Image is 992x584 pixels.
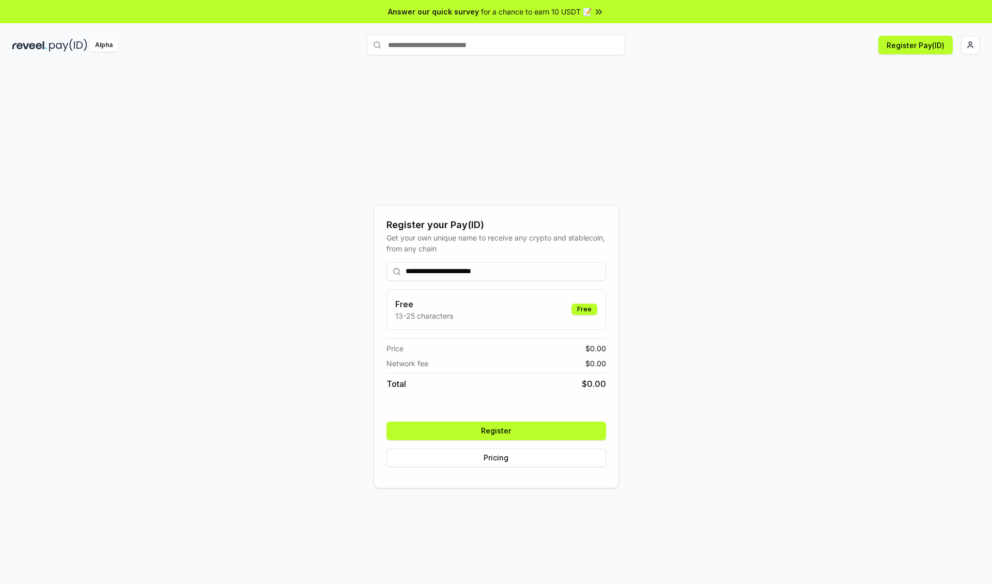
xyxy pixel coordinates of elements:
[49,39,87,52] img: pay_id
[89,39,118,52] div: Alpha
[386,422,606,440] button: Register
[395,310,453,321] p: 13-25 characters
[395,298,453,310] h3: Free
[386,378,406,390] span: Total
[582,378,606,390] span: $ 0.00
[878,36,953,54] button: Register Pay(ID)
[585,358,606,369] span: $ 0.00
[386,232,606,254] div: Get your own unique name to receive any crypto and stablecoin, from any chain
[12,39,47,52] img: reveel_dark
[388,6,479,17] span: Answer our quick survey
[571,304,597,315] div: Free
[386,358,428,369] span: Network fee
[481,6,592,17] span: for a chance to earn 10 USDT 📝
[585,343,606,354] span: $ 0.00
[386,218,606,232] div: Register your Pay(ID)
[386,343,404,354] span: Price
[386,448,606,467] button: Pricing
